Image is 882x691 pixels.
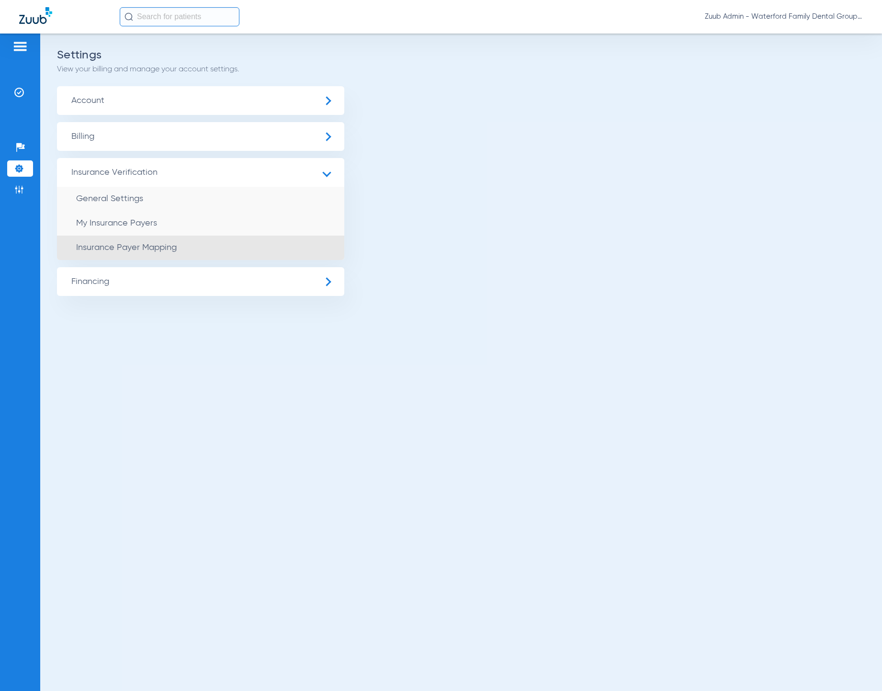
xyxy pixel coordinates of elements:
p: View your billing and manage your account settings. [57,65,865,74]
span: Zuub Admin - Waterford Family Dental Group (General Practice) | WDG [705,12,863,22]
span: Insurance Payer Mapping [76,243,177,252]
input: Search for patients [120,7,239,26]
iframe: Chat Widget [834,645,882,691]
span: General Settings [76,194,143,203]
img: Zuub Logo [19,7,52,24]
span: Billing [57,122,344,151]
span: My Insurance Payers [76,219,157,227]
img: Search Icon [124,12,133,21]
span: Insurance Verification [57,158,344,187]
span: Financing [57,267,344,296]
span: Account [57,86,344,115]
img: hamburger-icon [12,41,28,52]
h2: Settings [57,50,865,60]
